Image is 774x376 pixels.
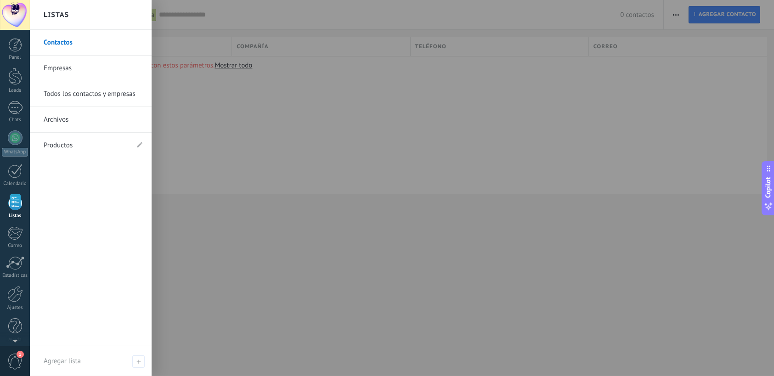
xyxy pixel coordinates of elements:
div: Leads [2,88,28,94]
div: Estadísticas [2,273,28,279]
div: Calendario [2,181,28,187]
div: Listas [2,213,28,219]
span: Copilot [764,177,773,198]
div: Ajustes [2,305,28,311]
div: Correo [2,243,28,249]
span: Agregar lista [132,355,145,368]
a: Archivos [44,107,142,133]
h2: Listas [44,0,69,29]
div: WhatsApp [2,148,28,157]
a: Empresas [44,56,142,81]
div: Chats [2,117,28,123]
a: Contactos [44,30,142,56]
a: Todos los contactos y empresas [44,81,142,107]
a: Productos [44,133,129,158]
div: Panel [2,55,28,61]
span: Agregar lista [44,357,81,365]
span: 1 [17,351,24,358]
